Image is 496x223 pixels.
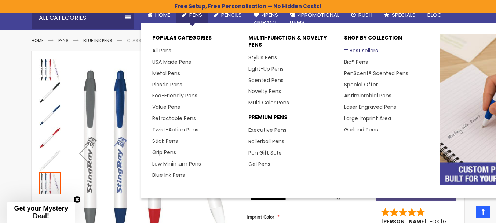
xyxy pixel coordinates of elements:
a: Garland Pens [344,126,378,133]
p: Premium Pens [248,114,337,124]
div: Classic Collection Widebody® Value Pen [39,172,61,194]
img: Classic Collection Widebody® Value Pen [39,82,61,104]
a: Blue Ink Pens [152,171,185,179]
a: Specials [378,7,422,23]
span: Rush [358,11,372,19]
a: Pens [58,37,69,44]
p: Popular Categories [152,34,241,45]
a: Rush [345,7,378,23]
a: Pen Gift Sets [248,149,281,156]
a: PenScent® Scented Pens [344,70,408,77]
img: Classic Collection Widebody® Value Pen [39,150,61,172]
img: Classic Collection Widebody® Value Pen [39,127,61,149]
a: Gel Pens [248,160,270,168]
a: All Pens [152,47,171,54]
button: Close teaser [73,196,81,203]
a: Multi Color Pens [248,99,289,106]
span: Get your Mystery Deal! [14,205,68,220]
a: Light-Up Pens [248,65,284,73]
a: Plastic Pens [152,81,182,88]
span: Specials [392,11,416,19]
a: Top [476,206,490,218]
a: USA Made Pens [152,58,191,66]
img: Classic Collection Widebody® Value Pen [39,59,61,81]
div: Classic Collection Widebody® Value Pen [39,126,62,149]
a: Value Pens [152,103,180,111]
span: 4Pens 4impact [254,11,278,26]
a: Eco-Friendly Pens [152,92,197,99]
a: Bic® Pens [344,58,368,66]
a: Twist-Action Pens [152,126,198,133]
li: Classic Collection Widebody® Value Pen [127,38,222,44]
div: Classic Collection Widebody® Value Pen [39,149,62,172]
div: Classic Collection Widebody® Value Pen [39,81,62,104]
a: Retractable Pens [152,115,196,122]
a: Best sellers [344,47,378,54]
a: Stylus Pens [248,54,277,61]
span: 4PROMOTIONAL ITEMS [290,11,339,26]
a: Low Minimum Pens [152,160,201,167]
a: 4PROMOTIONALITEMS [284,7,345,31]
a: Special Offer [344,81,378,88]
p: Shop By Collection [344,34,433,45]
a: Home [142,7,176,23]
span: Blog [427,11,442,19]
a: Stick Pens [152,137,178,145]
a: Pens [176,7,208,23]
p: Multi-Function & Novelty Pens [248,34,337,52]
span: Home [155,11,170,19]
a: Blog [422,7,448,23]
span: Pencils [221,11,242,19]
a: Large Imprint Area [344,115,391,122]
a: Executive Pens [248,126,287,134]
a: Scented Pens [248,77,284,84]
img: Classic Collection Widebody® Value Pen [39,104,61,126]
div: Classic Collection Widebody® Value Pen [39,58,62,81]
span: Imprint Color [247,214,274,220]
a: Novelty Pens [248,88,281,95]
a: Grip Pens [152,149,176,156]
a: 4Pens4impact [248,7,284,31]
span: Pens [189,11,202,19]
div: Classic Collection Widebody® Value Pen [39,104,62,126]
a: Blue ink Pens [83,37,112,44]
div: Get your Mystery Deal!Close teaser [7,202,75,223]
a: Home [32,37,44,44]
a: Antimicrobial Pens [344,92,391,99]
div: All Categories [32,7,134,29]
a: Rollerball Pens [248,138,284,145]
a: Laser Engraved Pens [344,103,396,111]
a: Pencils [208,7,248,23]
a: Metal Pens [152,70,180,77]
